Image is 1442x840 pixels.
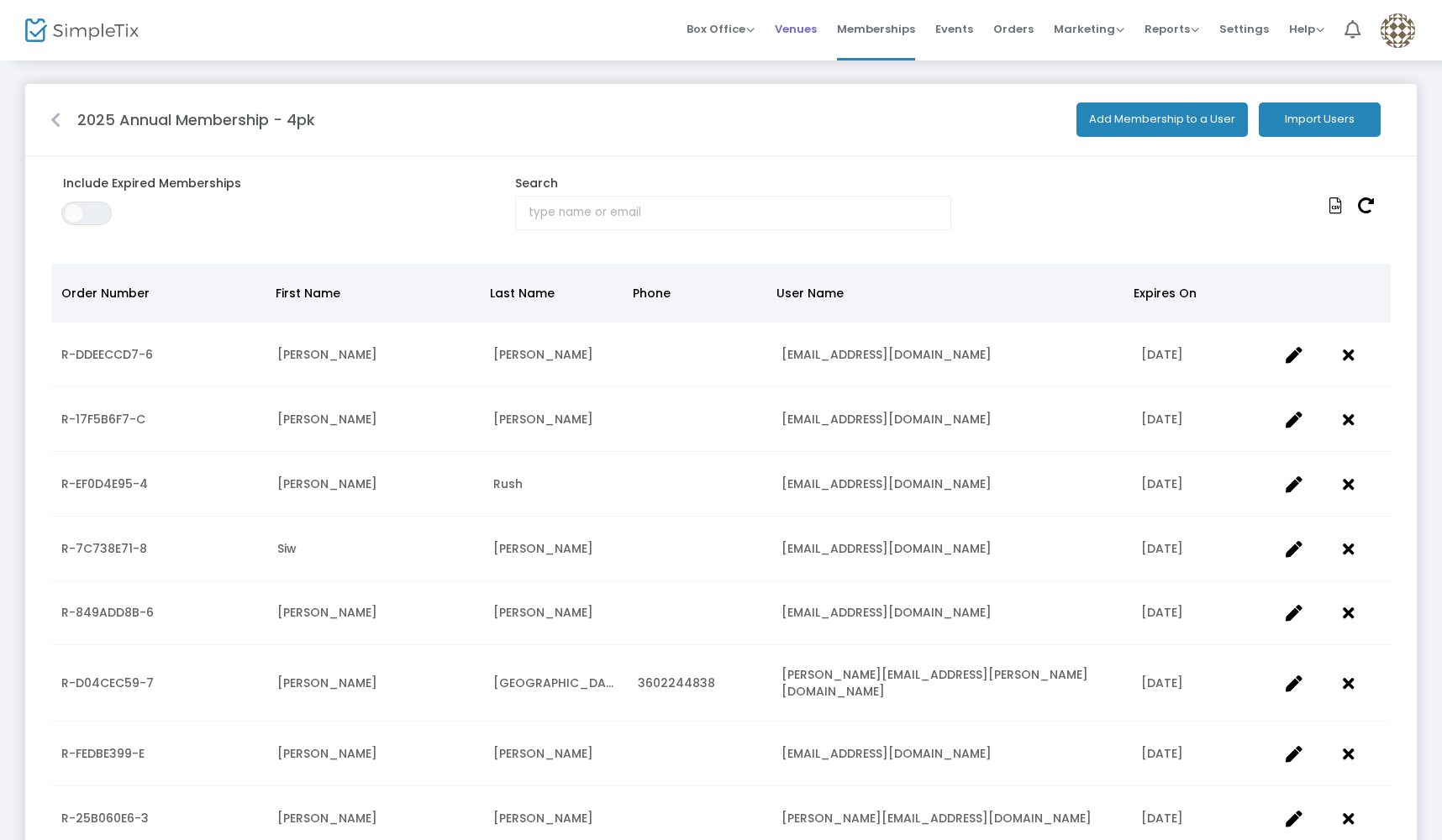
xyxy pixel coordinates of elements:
span: Partridge [493,346,593,363]
span: Settings [1219,8,1269,50]
span: Last Name [490,285,555,302]
span: amyhelen@hotmail.com [782,411,992,428]
label: Search [503,175,571,192]
span: Siw [277,540,297,557]
span: shannon.n.mansfield@gmail.com [782,666,1088,700]
span: 12/31/2025 [1141,810,1183,827]
span: jepperson@hopesource.us [782,810,1092,827]
span: 12/31/2025 [1141,604,1183,621]
span: Orders [993,8,1034,50]
span: R-D04CEC59-7 [61,675,154,691]
span: Phillips [493,604,593,621]
span: Ann [277,745,377,762]
span: Shannon [277,675,377,691]
label: Include Expired Memberships [50,175,487,192]
span: George [277,604,377,621]
span: 12/31/2025 [1141,745,1183,762]
span: Hawkins [493,540,593,557]
span: R-FEDBE399-E [61,745,145,762]
span: 12/31/2025 [1141,675,1183,691]
span: Johnson [493,411,593,428]
span: R-17F5B6F7-C [61,411,145,428]
span: R-DDEECCD7-6 [61,346,153,363]
span: R-849ADD8B-6 [61,604,154,621]
span: Rush [493,475,523,492]
button: Add Membership to a User [1076,102,1248,137]
span: Expires On [1134,285,1197,302]
span: R-EF0D4E95-4 [61,475,148,492]
span: Epperson [493,810,593,827]
span: Amy [277,411,377,428]
span: 12/31/2025 [1141,475,1183,492]
span: Order Number [61,285,150,302]
span: 12/31/2025 [1141,540,1183,557]
span: 3602244838 [638,675,715,691]
span: First Name [276,285,340,302]
span: R-25B060E6-3 [61,810,149,827]
th: Phone [623,264,766,323]
span: Venues [775,8,817,50]
span: 12/31/2025 [1141,411,1183,428]
span: Reports [1145,21,1199,37]
m-panel-title: 2025 Annual Membership - 4pk [77,108,315,131]
span: Events [935,8,973,50]
input: type name or email [515,196,951,230]
span: deesaldin@gmail.com [782,475,992,492]
span: siwinsweden@hotmail.com [782,540,992,557]
span: Box Office [687,21,755,37]
th: User Name [766,264,1124,323]
span: Help [1289,21,1324,37]
span: R-7C738E71-8 [61,540,147,557]
span: Delores [277,475,377,492]
button: Import Users [1259,102,1381,137]
span: gsrjphillips@msn.com [782,604,992,621]
span: Memberships [837,8,915,50]
span: Jeri [277,810,377,827]
span: 12/31/2025 [1141,346,1183,363]
span: Alicia [277,346,377,363]
span: annp.nozomi@gmail.com [782,745,992,762]
span: aleash44@gmail.com [782,346,992,363]
span: Mansfield [493,675,628,691]
span: Marketing [1054,21,1124,37]
span: Pierson [493,745,593,762]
